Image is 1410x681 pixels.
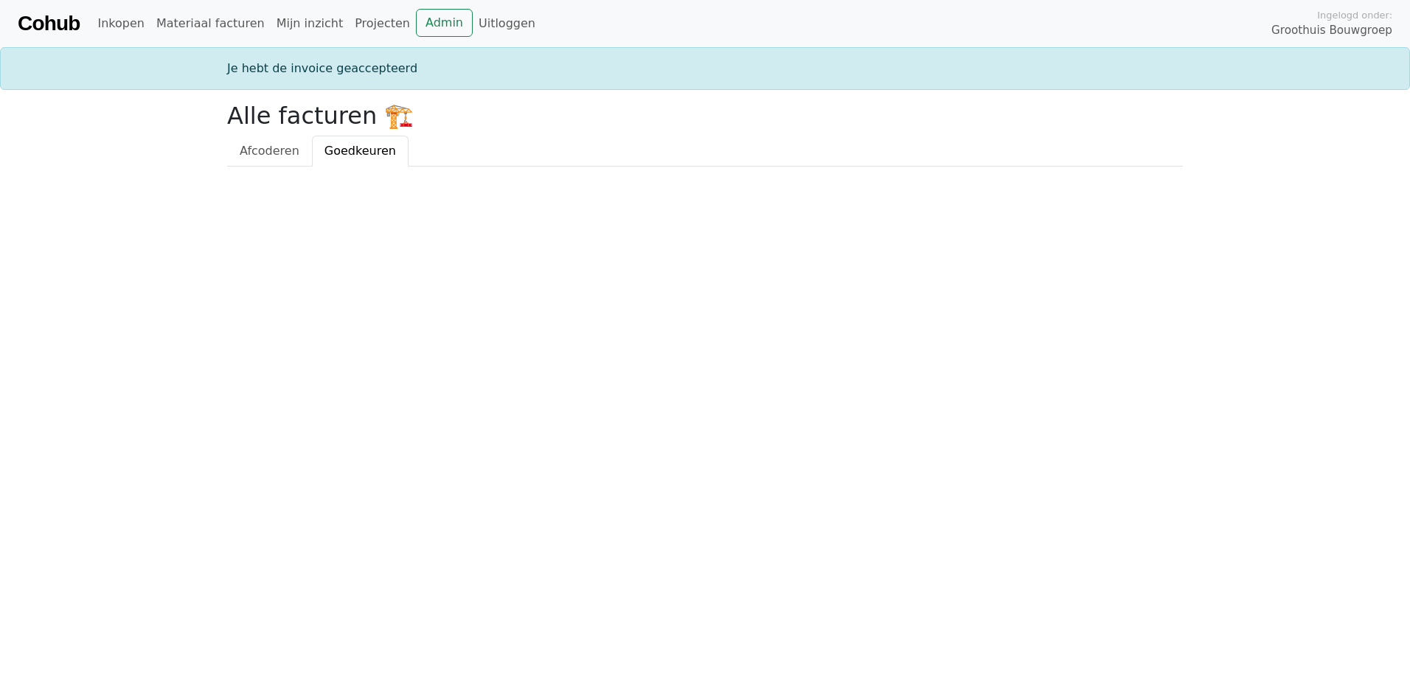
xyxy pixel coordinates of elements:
[91,9,150,38] a: Inkopen
[240,144,299,158] span: Afcoderen
[473,9,541,38] a: Uitloggen
[416,9,473,37] a: Admin
[227,102,1183,130] h2: Alle facturen 🏗️
[324,144,396,158] span: Goedkeuren
[18,6,80,41] a: Cohub
[271,9,350,38] a: Mijn inzicht
[150,9,271,38] a: Materiaal facturen
[349,9,416,38] a: Projecten
[218,60,1192,77] div: Je hebt de invoice geaccepteerd
[312,136,409,167] a: Goedkeuren
[1271,22,1392,39] span: Groothuis Bouwgroep
[1317,8,1392,22] span: Ingelogd onder:
[227,136,312,167] a: Afcoderen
